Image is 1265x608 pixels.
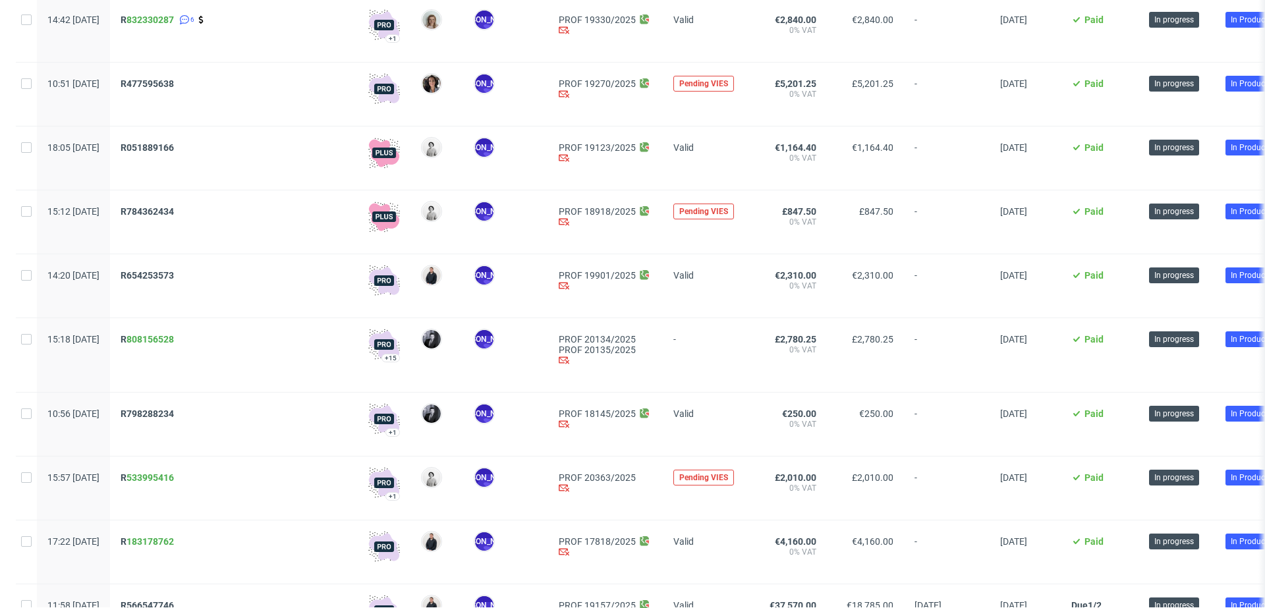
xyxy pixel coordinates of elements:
[422,138,441,157] img: Dudek Mariola
[1154,536,1194,547] span: In progress
[914,334,979,376] span: -
[121,270,177,281] a: R654253573
[475,404,493,423] figcaption: [PERSON_NAME]
[559,345,652,355] a: PROF 20135/2025
[121,142,174,153] span: R051889166
[1154,269,1194,281] span: In progress
[1000,206,1027,217] span: [DATE]
[422,330,441,348] img: Philippe Dubuy
[914,78,979,110] span: -
[1084,142,1104,153] span: Paid
[389,493,397,500] div: +1
[859,206,893,217] span: £847.50
[1000,270,1027,281] span: [DATE]
[1154,333,1194,345] span: In progress
[121,536,174,547] span: R
[475,266,493,285] figcaption: [PERSON_NAME]
[852,536,893,547] span: €4,160.00
[1154,472,1194,484] span: In progress
[368,531,400,563] img: pro-icon.017ec5509f39f3e742e3.png
[47,408,99,419] span: 10:56 [DATE]
[126,536,174,547] a: 183178762
[47,142,99,153] span: 18:05 [DATE]
[852,14,893,25] span: €2,840.00
[559,334,652,345] a: PROF 20134/2025
[559,78,636,89] a: PROF 19270/2025
[1000,14,1027,25] span: [DATE]
[422,468,441,487] img: Dudek Mariola
[775,536,816,547] span: €4,160.00
[1154,142,1194,153] span: In progress
[679,78,728,89] span: Pending VIES
[121,142,177,153] a: R051889166
[559,270,636,281] a: PROF 19901/2025
[559,536,636,547] a: PROF 17818/2025
[121,472,174,483] span: R
[760,345,816,355] span: 0% VAT
[1000,472,1027,483] span: [DATE]
[126,472,174,483] a: 533995416
[760,89,816,99] span: 0% VAT
[422,266,441,285] img: Adrian Margula
[775,334,816,345] span: £2,780.25
[852,270,893,281] span: €2,310.00
[47,14,99,25] span: 14:42 [DATE]
[914,14,979,46] span: -
[760,483,816,493] span: 0% VAT
[121,334,174,345] span: R
[475,138,493,157] figcaption: [PERSON_NAME]
[673,140,739,153] div: Valid
[775,142,816,153] span: €1,164.40
[1084,78,1104,89] span: Paid
[782,408,816,419] span: €250.00
[760,217,816,227] span: 0% VAT
[385,354,397,362] div: +15
[1000,536,1027,547] span: [DATE]
[760,281,816,291] span: 0% VAT
[679,472,728,483] span: Pending VIES
[47,270,99,281] span: 14:20 [DATE]
[121,206,174,217] span: R784362434
[782,206,816,217] span: £847.50
[177,14,194,25] a: 6
[47,78,99,89] span: 10:51 [DATE]
[121,334,177,345] a: R808156528
[760,153,816,163] span: 0% VAT
[852,472,893,483] span: £2,010.00
[559,206,636,217] a: PROF 18918/2025
[1154,408,1194,420] span: In progress
[1000,408,1027,419] span: [DATE]
[422,11,441,29] img: Monika Poźniak
[559,472,652,483] a: PROF 20363/2025
[121,270,174,281] span: R654253573
[47,536,99,547] span: 17:22 [DATE]
[475,532,493,551] figcaption: [PERSON_NAME]
[422,202,441,221] img: Dudek Mariola
[1084,408,1104,419] span: Paid
[121,78,174,89] span: R477595638
[475,468,493,487] figcaption: [PERSON_NAME]
[760,419,816,429] span: 0% VAT
[1154,206,1194,217] span: In progress
[389,35,397,42] div: +1
[559,408,636,419] a: PROF 18145/2025
[1000,78,1027,89] span: [DATE]
[914,408,979,440] span: -
[126,334,174,345] a: 808156528
[121,408,174,419] span: R798288234
[673,534,739,547] div: Valid
[368,467,400,499] img: pro-icon.017ec5509f39f3e742e3.png
[368,9,400,41] img: pro-icon.017ec5509f39f3e742e3.png
[852,142,893,153] span: €1,164.40
[679,206,728,217] span: Pending VIES
[368,201,400,233] img: plus-icon.676465ae8f3a83198b3f.png
[760,547,816,557] span: 0% VAT
[47,472,99,483] span: 15:57 [DATE]
[475,202,493,221] figcaption: [PERSON_NAME]
[914,270,979,302] span: -
[368,329,400,360] img: pro-icon.017ec5509f39f3e742e3.png
[422,404,441,423] img: Philippe Dubuy
[47,334,99,345] span: 15:18 [DATE]
[914,206,979,238] span: -
[775,14,816,25] span: €2,840.00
